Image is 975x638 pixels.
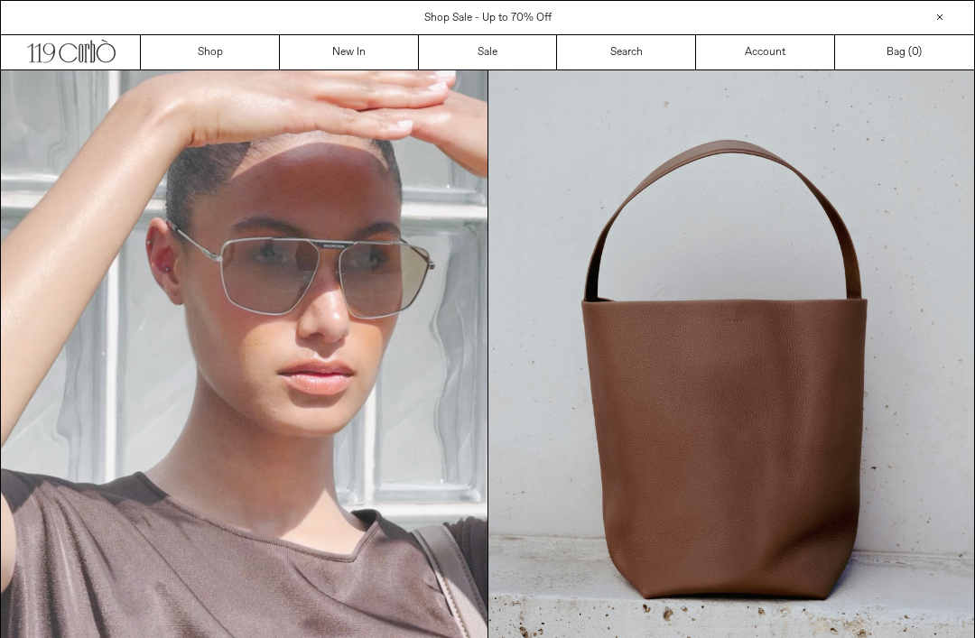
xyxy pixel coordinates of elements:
span: 0 [912,45,918,60]
a: Shop [141,35,280,69]
a: Sale [419,35,558,69]
a: Shop Sale - Up to 70% Off [424,11,552,25]
a: New In [280,35,419,69]
a: Search [557,35,696,69]
a: Account [696,35,835,69]
span: ) [912,44,922,60]
a: Bag () [835,35,974,69]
